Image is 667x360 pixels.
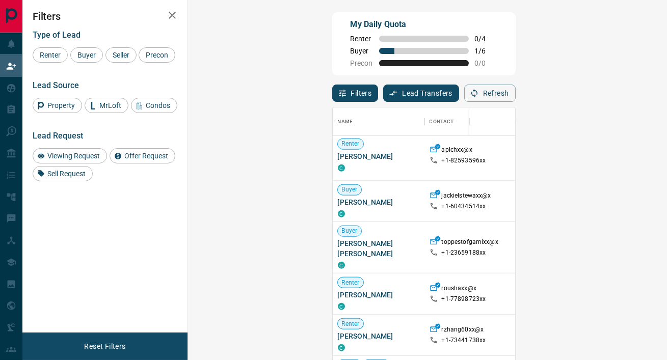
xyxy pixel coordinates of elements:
[96,101,125,109] span: MrLoft
[85,98,128,113] div: MrLoft
[33,131,83,141] span: Lead Request
[338,210,345,217] div: condos.ca
[351,59,373,67] span: Precon
[338,238,419,259] span: [PERSON_NAME] [PERSON_NAME]
[338,319,364,328] span: Renter
[338,303,345,310] div: condos.ca
[121,152,172,160] span: Offer Request
[442,295,486,303] p: +1- 77898723xx
[424,107,506,136] div: Contact
[338,185,362,194] span: Buyer
[33,47,68,63] div: Renter
[109,51,133,59] span: Seller
[442,325,484,336] p: rzhang60xx@x
[44,170,89,178] span: Sell Request
[475,35,497,43] span: 0 / 4
[338,290,419,300] span: [PERSON_NAME]
[131,98,177,113] div: Condos
[105,47,137,63] div: Seller
[33,10,177,22] h2: Filters
[442,191,491,202] p: jackielstewaxx@x
[475,59,497,67] span: 0 / 0
[338,227,362,235] span: Buyer
[338,164,345,172] div: condos.ca
[351,18,497,31] p: My Daily Quota
[442,238,498,248] p: toppestofgamixx@x
[383,85,459,102] button: Lead Transfers
[338,107,353,136] div: Name
[33,166,93,181] div: Sell Request
[74,51,99,59] span: Buyer
[33,148,107,163] div: Viewing Request
[442,248,486,257] p: +1- 23659188xx
[77,338,132,355] button: Reset Filters
[442,146,472,156] p: aplchxx@x
[475,47,497,55] span: 1 / 6
[139,47,175,63] div: Precon
[44,101,78,109] span: Property
[351,35,373,43] span: Renter
[351,47,373,55] span: Buyer
[442,336,486,345] p: +1- 73441738xx
[338,151,419,161] span: [PERSON_NAME]
[332,85,379,102] button: Filters
[442,156,486,165] p: +1- 82593596xx
[33,80,79,90] span: Lead Source
[338,344,345,351] div: condos.ca
[338,140,364,148] span: Renter
[44,152,103,160] span: Viewing Request
[142,101,174,109] span: Condos
[338,331,419,341] span: [PERSON_NAME]
[36,51,64,59] span: Renter
[430,107,454,136] div: Contact
[33,98,82,113] div: Property
[442,202,486,211] p: +1- 60434514xx
[333,107,424,136] div: Name
[110,148,175,163] div: Offer Request
[338,262,345,269] div: condos.ca
[338,197,419,207] span: [PERSON_NAME]
[33,30,81,40] span: Type of Lead
[338,278,364,287] span: Renter
[70,47,103,63] div: Buyer
[464,85,516,102] button: Refresh
[142,51,172,59] span: Precon
[442,284,476,295] p: roushaxx@x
